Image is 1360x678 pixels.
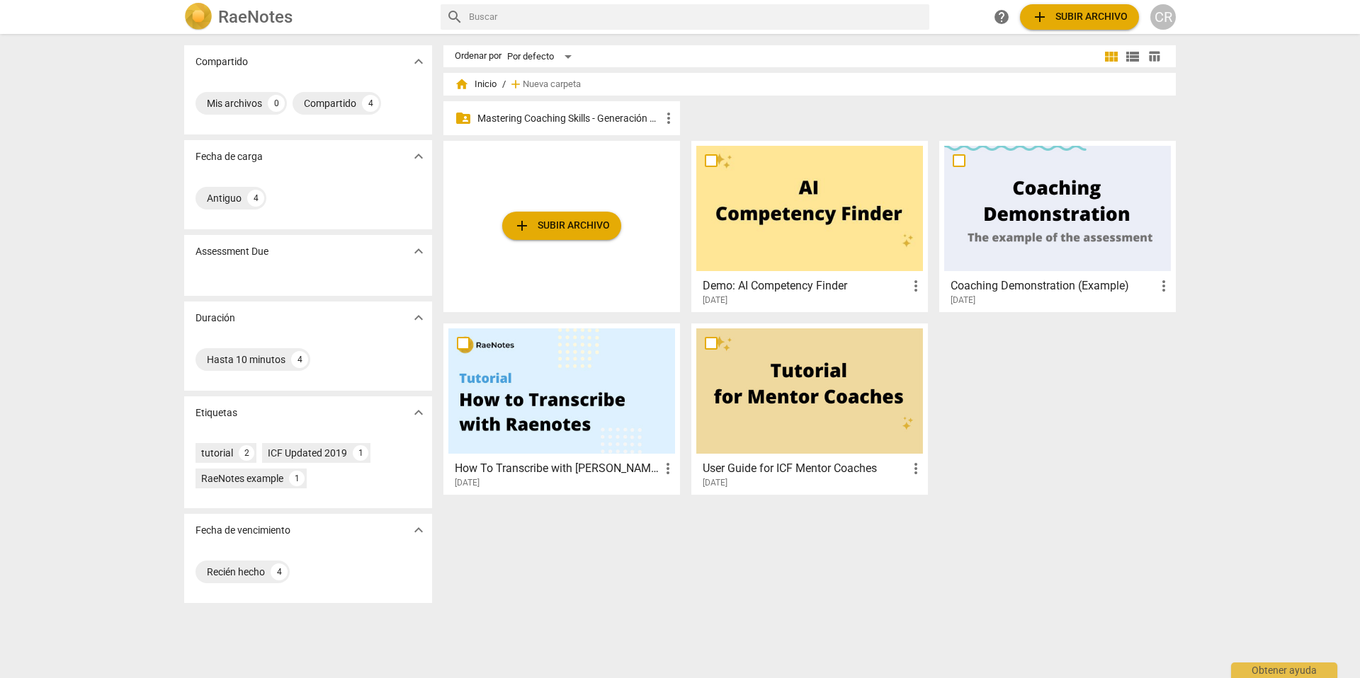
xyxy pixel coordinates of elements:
[207,96,262,110] div: Mis archivos
[448,328,675,488] a: How To Transcribe with [PERSON_NAME][DATE]
[509,77,523,91] span: add
[410,148,427,165] span: expand_more
[951,277,1155,294] h3: Coaching Demonstration (Example)
[271,563,288,580] div: 4
[502,212,621,240] button: Subir
[291,351,308,368] div: 4
[207,352,285,367] div: Hasta 10 minutos
[446,8,463,25] span: search
[696,146,923,306] a: Demo: AI Competency Finder[DATE]
[408,307,429,328] button: Mostrar más
[1231,662,1337,678] div: Obtener ayuda
[1103,48,1120,65] span: view_module
[1147,50,1161,63] span: table_chart
[993,8,1010,25] span: help
[507,45,577,68] div: Por defecto
[268,95,285,112] div: 0
[514,217,531,234] span: add
[207,191,242,205] div: Antiguo
[362,95,379,112] div: 4
[268,446,347,460] div: ICF Updated 2019
[195,244,268,259] p: Assessment Due
[195,523,290,538] p: Fecha de vencimiento
[1155,277,1172,294] span: more_vert
[944,146,1171,306] a: Coaching Demonstration (Example)[DATE]
[239,445,254,461] div: 2
[218,7,293,27] h2: RaeNotes
[951,294,975,306] span: [DATE]
[184,3,212,31] img: Logo
[353,445,368,461] div: 1
[408,402,429,423] button: Mostrar más
[703,477,727,489] span: [DATE]
[201,446,233,460] div: tutorial
[455,477,480,489] span: [DATE]
[289,471,305,486] div: 1
[410,309,427,326] span: expand_more
[195,149,263,164] p: Fecha de carga
[195,406,237,420] p: Etiquetas
[201,471,283,485] div: RaeNotes example
[703,460,907,477] h3: User Guide for ICF Mentor Coaches
[469,6,924,28] input: Buscar
[184,3,429,31] a: LogoRaeNotes
[410,404,427,421] span: expand_more
[408,51,429,72] button: Mostrar más
[1031,8,1048,25] span: add
[514,217,610,234] span: Subir archivo
[1020,4,1139,30] button: Subir
[703,277,907,294] h3: Demo: AI Competency Finder
[907,277,924,294] span: more_vert
[523,79,581,90] span: Nueva carpeta
[989,4,1014,30] a: Obtener ayuda
[408,241,429,262] button: Mostrar más
[907,460,924,477] span: more_vert
[455,51,501,62] div: Ordenar por
[1031,8,1128,25] span: Subir archivo
[502,79,506,90] span: /
[659,460,676,477] span: more_vert
[1150,4,1176,30] button: CR
[195,54,248,69] p: Compartido
[696,328,923,488] a: User Guide for ICF Mentor Coaches[DATE]
[477,111,660,126] p: Mastering Coaching Skills - Generación 31
[247,190,264,207] div: 4
[455,110,472,127] span: folder_shared
[1122,46,1143,67] button: Lista
[207,565,265,579] div: Recién hecho
[410,522,427,539] span: expand_more
[408,519,429,541] button: Mostrar más
[1143,46,1164,67] button: Tabla
[195,311,235,326] p: Duración
[455,460,659,477] h3: How To Transcribe with RaeNotes
[410,53,427,70] span: expand_more
[455,77,497,91] span: Inicio
[304,96,356,110] div: Compartido
[410,243,427,260] span: expand_more
[1101,46,1122,67] button: Cuadrícula
[660,110,677,127] span: more_vert
[703,294,727,306] span: [DATE]
[408,146,429,167] button: Mostrar más
[1124,48,1141,65] span: view_list
[455,77,469,91] span: home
